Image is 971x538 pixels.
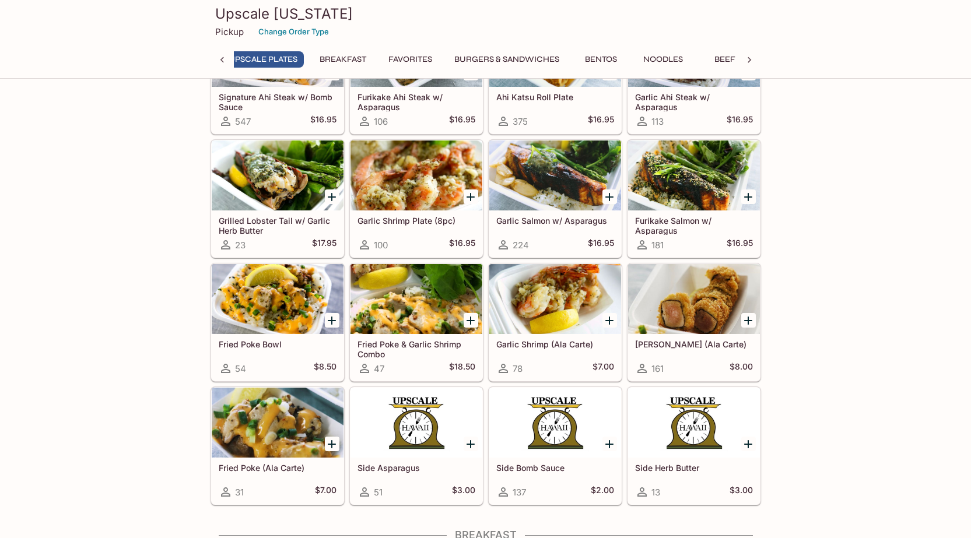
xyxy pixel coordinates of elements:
[235,487,244,498] span: 31
[449,361,475,375] h5: $18.50
[211,140,344,258] a: Grilled Lobster Tail w/ Garlic Herb Butter23$17.95
[651,363,664,374] span: 161
[741,313,756,328] button: Add Ahi Katsu Roll (Ala Carte)
[382,51,439,68] button: Favorites
[496,339,614,349] h5: Garlic Shrimp (Ala Carte)
[575,51,628,68] button: Bentos
[313,51,373,68] button: Breakfast
[741,437,756,451] button: Add Side Herb Butter
[489,17,621,87] div: Ahi Katsu Roll Plate
[699,51,751,68] button: Beef
[635,216,753,235] h5: Furikake Salmon w/ Asparagus
[628,264,760,334] div: Ahi Katsu Roll (Ala Carte)
[628,17,760,87] div: Garlic Ahi Steak w/ Asparagus
[211,387,344,505] a: Fried Poke (Ala Carte)31$7.00
[602,189,617,204] button: Add Garlic Salmon w/ Asparagus
[219,216,336,235] h5: Grilled Lobster Tail w/ Garlic Herb Butter
[350,17,482,87] div: Furikake Ahi Steak w/ Asparagus
[464,189,478,204] button: Add Garlic Shrimp Plate (8pc)
[591,485,614,499] h5: $2.00
[314,361,336,375] h5: $8.50
[635,463,753,473] h5: Side Herb Butter
[602,437,617,451] button: Add Side Bomb Sauce
[496,216,614,226] h5: Garlic Salmon w/ Asparagus
[651,487,660,498] span: 13
[235,116,251,127] span: 547
[635,92,753,111] h5: Garlic Ahi Steak w/ Asparagus
[452,485,475,499] h5: $3.00
[315,485,336,499] h5: $7.00
[350,388,482,458] div: Side Asparagus
[496,463,614,473] h5: Side Bomb Sauce
[219,92,336,111] h5: Signature Ahi Steak w/ Bomb Sauce
[212,17,343,87] div: Signature Ahi Steak w/ Bomb Sauce
[374,363,384,374] span: 47
[513,487,526,498] span: 137
[211,263,344,381] a: Fried Poke Bowl54$8.50
[350,264,482,334] div: Fried Poke & Garlic Shrimp Combo
[357,92,475,111] h5: Furikake Ahi Steak w/ Asparagus
[464,437,478,451] button: Add Side Asparagus
[325,313,339,328] button: Add Fried Poke Bowl
[350,140,482,210] div: Garlic Shrimp Plate (8pc)
[489,264,621,334] div: Garlic Shrimp (Ala Carte)
[449,238,475,252] h5: $16.95
[357,339,475,358] h5: Fried Poke & Garlic Shrimp Combo
[635,339,753,349] h5: [PERSON_NAME] (Ala Carte)
[489,388,621,458] div: Side Bomb Sauce
[741,189,756,204] button: Add Furikake Salmon w/ Asparagus
[588,238,614,252] h5: $16.95
[350,140,483,258] a: Garlic Shrimp Plate (8pc)100$16.95
[628,140,760,210] div: Furikake Salmon w/ Asparagus
[448,51,566,68] button: Burgers & Sandwiches
[496,92,614,102] h5: Ahi Katsu Roll Plate
[489,263,622,381] a: Garlic Shrimp (Ala Carte)78$7.00
[628,387,760,505] a: Side Herb Butter13$3.00
[310,114,336,128] h5: $16.95
[513,116,528,127] span: 375
[325,189,339,204] button: Add Grilled Lobster Tail w/ Garlic Herb Butter
[357,463,475,473] h5: Side Asparagus
[464,313,478,328] button: Add Fried Poke & Garlic Shrimp Combo
[374,240,388,251] span: 100
[350,387,483,505] a: Side Asparagus51$3.00
[215,26,244,37] p: Pickup
[489,387,622,505] a: Side Bomb Sauce137$2.00
[222,51,304,68] button: UPSCALE Plates
[449,114,475,128] h5: $16.95
[727,114,753,128] h5: $16.95
[212,140,343,210] div: Grilled Lobster Tail w/ Garlic Herb Butter
[651,116,664,127] span: 113
[219,463,336,473] h5: Fried Poke (Ala Carte)
[235,240,246,251] span: 23
[357,216,475,226] h5: Garlic Shrimp Plate (8pc)
[212,388,343,458] div: Fried Poke (Ala Carte)
[628,263,760,381] a: [PERSON_NAME] (Ala Carte)161$8.00
[212,264,343,334] div: Fried Poke Bowl
[489,140,621,210] div: Garlic Salmon w/ Asparagus
[588,114,614,128] h5: $16.95
[219,339,336,349] h5: Fried Poke Bowl
[513,363,523,374] span: 78
[651,240,664,251] span: 181
[374,116,388,127] span: 106
[602,313,617,328] button: Add Garlic Shrimp (Ala Carte)
[628,388,760,458] div: Side Herb Butter
[235,363,246,374] span: 54
[374,487,383,498] span: 51
[215,5,756,23] h3: Upscale [US_STATE]
[350,263,483,381] a: Fried Poke & Garlic Shrimp Combo47$18.50
[730,485,753,499] h5: $3.00
[593,361,614,375] h5: $7.00
[325,437,339,451] button: Add Fried Poke (Ala Carte)
[253,23,334,41] button: Change Order Type
[513,240,529,251] span: 224
[628,140,760,258] a: Furikake Salmon w/ Asparagus181$16.95
[727,238,753,252] h5: $16.95
[489,140,622,258] a: Garlic Salmon w/ Asparagus224$16.95
[637,51,689,68] button: Noodles
[730,361,753,375] h5: $8.00
[312,238,336,252] h5: $17.95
